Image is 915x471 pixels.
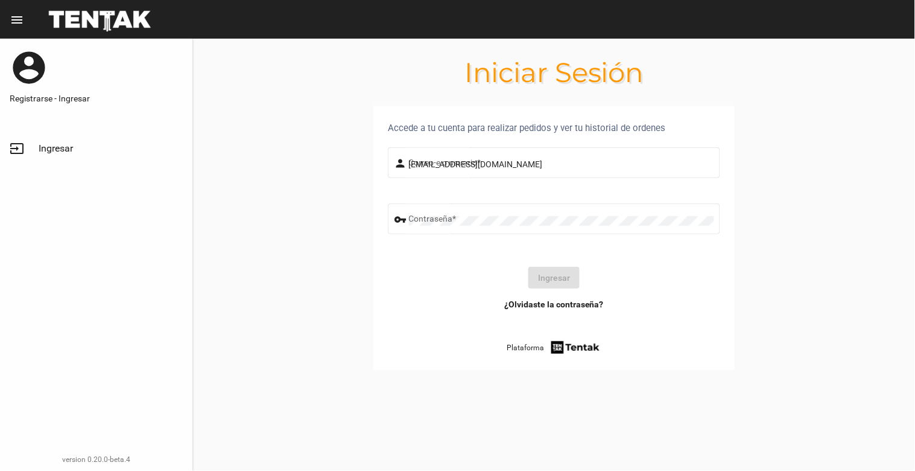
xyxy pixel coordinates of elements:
[388,121,720,135] div: Accede a tu cuenta para realizar pedidos y ver tu historial de ordenes
[10,141,24,156] mat-icon: input
[10,13,24,27] mat-icon: menu
[549,339,601,356] img: tentak-firm.png
[10,48,48,87] mat-icon: account_circle
[528,267,580,289] button: Ingresar
[10,453,183,466] div: version 0.20.0-beta.4
[507,339,601,356] a: Plataforma
[39,143,73,155] span: Ingresar
[507,342,544,354] span: Plataforma
[394,213,409,227] mat-icon: vpn_key
[394,156,409,171] mat-icon: person
[10,92,183,104] a: Registrarse - Ingresar
[504,298,604,310] a: ¿Olvidaste la contraseña?
[193,63,915,82] h1: Iniciar Sesión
